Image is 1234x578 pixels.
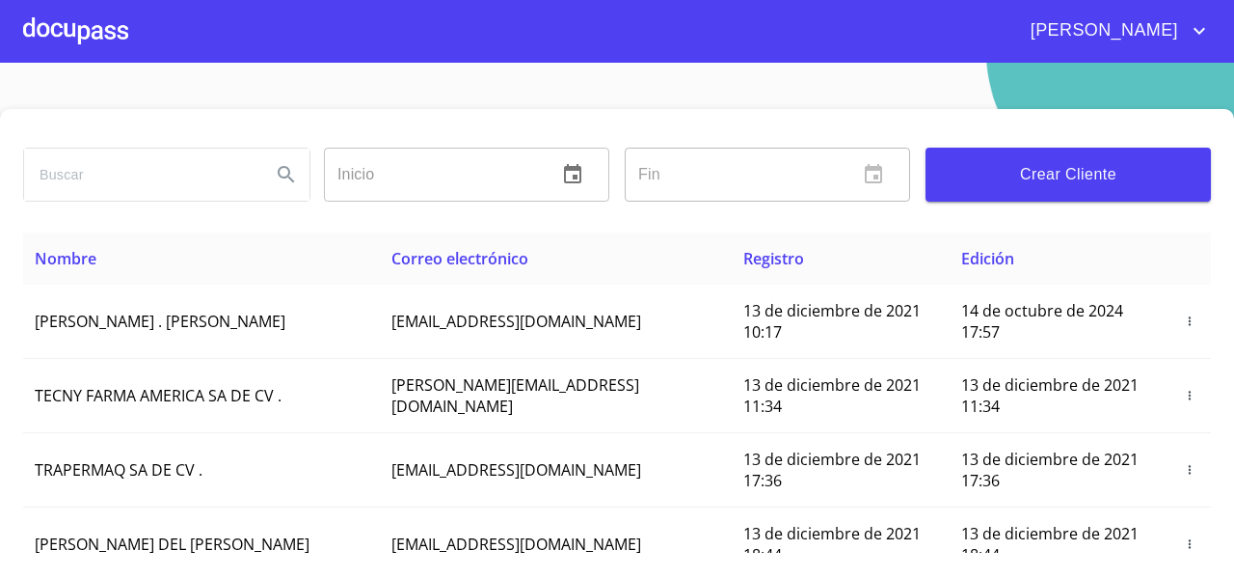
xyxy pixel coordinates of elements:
span: Edición [961,248,1014,269]
input: search [24,149,255,201]
span: TECNY FARMA AMERICA SA DE CV . [35,385,282,406]
span: [PERSON_NAME] [1016,15,1188,46]
span: [PERSON_NAME] DEL [PERSON_NAME] [35,534,309,555]
span: [EMAIL_ADDRESS][DOMAIN_NAME] [391,311,641,332]
span: Registro [743,248,804,269]
span: Nombre [35,248,96,269]
span: 13 de diciembre de 2021 10:17 [743,300,921,343]
span: 14 de octubre de 2024 17:57 [961,300,1123,343]
span: Crear Cliente [941,161,1195,188]
span: TRAPERMAQ SA DE CV . [35,459,202,481]
span: Correo electrónico [391,248,528,269]
button: Crear Cliente [925,148,1211,202]
span: 13 de diciembre de 2021 11:34 [961,374,1139,417]
span: 13 de diciembre de 2021 17:36 [961,449,1139,491]
span: [PERSON_NAME] . [PERSON_NAME] [35,311,285,332]
span: 13 de diciembre de 2021 18:44 [961,523,1139,565]
button: account of current user [1016,15,1211,46]
span: 13 de diciembre de 2021 11:34 [743,374,921,417]
span: 13 de diciembre de 2021 18:44 [743,523,921,565]
span: [EMAIL_ADDRESS][DOMAIN_NAME] [391,459,641,481]
span: [EMAIL_ADDRESS][DOMAIN_NAME] [391,534,641,555]
button: Search [263,151,309,198]
span: [PERSON_NAME][EMAIL_ADDRESS][DOMAIN_NAME] [391,374,639,417]
span: 13 de diciembre de 2021 17:36 [743,449,921,491]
